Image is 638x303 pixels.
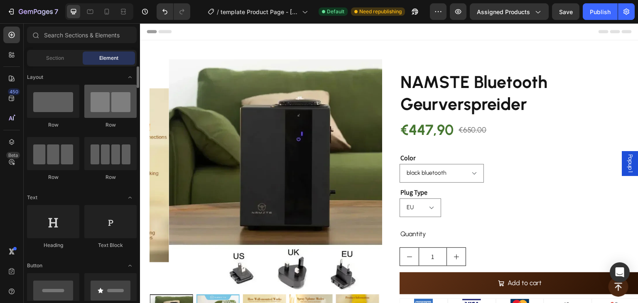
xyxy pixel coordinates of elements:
[590,7,611,16] div: Publish
[29,36,261,268] a: NAMSTE Bluetooth Geurverspreider
[84,173,137,181] div: Row
[307,225,326,242] button: increment
[27,73,43,81] span: Layout
[84,242,137,249] div: Text Block
[477,7,530,16] span: Assigned Products
[559,8,573,15] span: Save
[260,129,276,141] legend: Color
[552,3,579,20] button: Save
[217,7,219,16] span: /
[157,3,190,20] div: Undo/Redo
[27,194,37,201] span: Text
[27,262,42,269] span: Button
[8,88,20,95] div: 450
[279,225,307,242] input: quantity
[260,93,314,121] div: €447,90
[3,3,62,20] button: 7
[27,27,137,43] input: Search Sections & Elements
[6,152,20,159] div: Beta
[84,121,137,129] div: Row
[260,204,500,218] div: Quantity
[27,121,79,129] div: Row
[318,99,347,114] div: €650,00
[583,3,618,20] button: Publish
[123,191,137,204] span: Toggle open
[99,54,118,62] span: Element
[486,131,494,149] span: Popup 1
[327,8,344,15] span: Default
[470,3,549,20] button: Assigned Products
[260,47,500,93] h2: NAMSTE Bluetooth Geurverspreider
[123,259,137,272] span: Toggle open
[610,262,630,282] div: Open Intercom Messenger
[46,54,64,62] span: Section
[260,164,288,175] legend: Plug Type
[123,71,137,84] span: Toggle open
[221,7,299,16] span: template Product Page - [DATE] 15:10:27
[54,7,58,17] p: 7
[359,8,402,15] span: Need republishing
[260,225,279,242] button: decrement
[27,173,79,181] div: Row
[140,23,638,303] iframe: Design area
[27,242,79,249] div: Heading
